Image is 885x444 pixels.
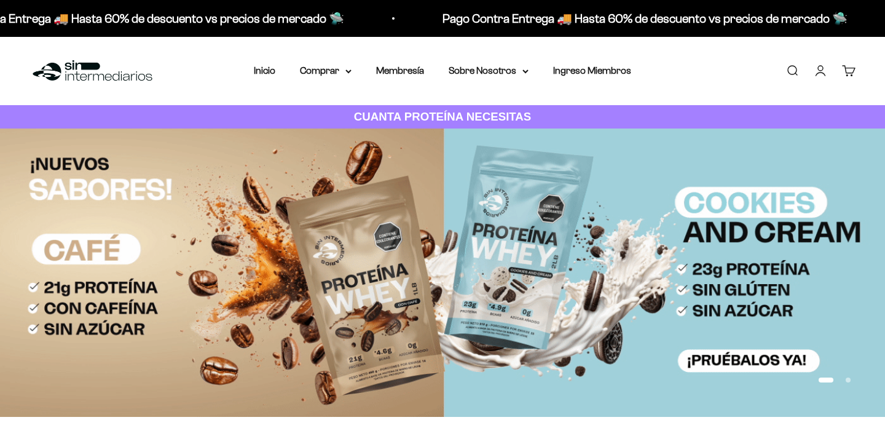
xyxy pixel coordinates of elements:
a: Inicio [254,65,275,76]
summary: Sobre Nosotros [449,63,529,79]
strong: CUANTA PROTEÍNA NECESITAS [354,110,532,123]
p: Pago Contra Entrega 🚚 Hasta 60% de descuento vs precios de mercado 🛸 [440,9,845,28]
a: Membresía [376,65,424,76]
a: Ingreso Miembros [553,65,631,76]
summary: Comprar [300,63,352,79]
